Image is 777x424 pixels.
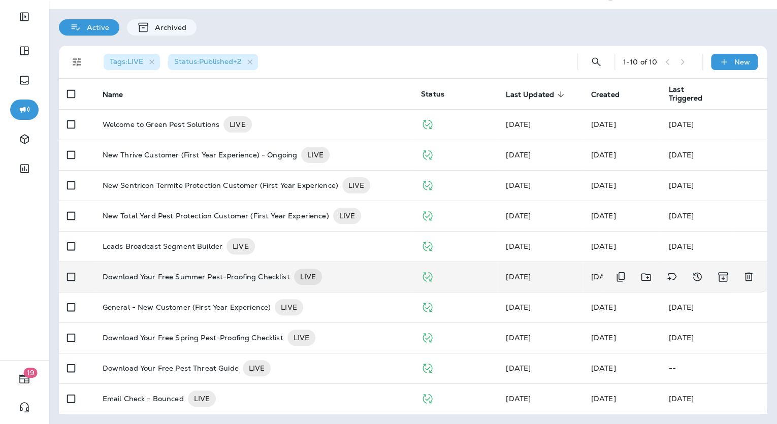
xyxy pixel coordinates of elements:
span: Ethan Lagahid [591,364,616,373]
div: LIVE [333,208,362,224]
div: Status:Published+2 [168,54,258,70]
span: Frank Carreno [591,242,616,251]
span: Jason Munk [506,303,531,312]
button: Duplicate [610,267,631,287]
span: 19 [24,368,38,378]
span: Ethan Lagahid [591,150,616,159]
div: Tags:LIVE [104,54,160,70]
span: Name [103,90,137,99]
button: Filters [67,52,87,72]
p: Download Your Free Summer Pest-Proofing Checklist [103,269,290,285]
span: Jason Munk [506,150,531,159]
span: Created [591,90,620,99]
span: Published [421,271,434,280]
p: Download Your Free Spring Pest-Proofing Checklist [103,330,283,346]
td: [DATE] [661,140,767,170]
span: Published [421,393,434,402]
span: Status : Published +2 [174,57,241,66]
span: Ethan Lagahid [506,181,531,190]
span: Published [421,363,434,372]
p: Download Your Free Pest Threat Guide [103,360,239,376]
p: New Sentricon Termite Protection Customer (First Year Experience) [103,177,338,193]
span: Ethan Lagahid [591,303,616,312]
p: General - New Customer (First Year Experience) [103,299,271,315]
span: LIVE [301,150,330,160]
div: LIVE [243,360,271,376]
span: Frank Carreno [591,394,616,403]
span: Ethan Lagahid [591,181,616,190]
td: [DATE] [661,201,767,231]
span: Ethan Lagahid [591,211,616,220]
span: Published [421,180,434,189]
button: Search Journeys [586,52,606,72]
span: LIVE [223,119,252,129]
td: [DATE] [661,170,767,201]
button: Add tags [662,267,682,287]
button: Expand Sidebar [10,7,39,27]
span: Published [421,302,434,311]
span: Last Updated [506,90,567,99]
div: LIVE [287,330,316,346]
span: Published [421,332,434,341]
span: LIVE [342,180,371,190]
p: Archived [150,23,186,31]
span: Frank Carreno [506,120,531,129]
button: View Changelog [687,267,707,287]
span: Name [103,90,123,99]
span: Ethan Lagahid [506,211,531,220]
p: New Total Yard Pest Protection Customer (First Year Experience) [103,208,329,224]
p: New Thrive Customer (First Year Experience) - Ongoing [103,147,297,163]
span: Created [591,90,633,99]
p: -- [669,364,759,372]
div: LIVE [188,390,216,407]
div: LIVE [301,147,330,163]
div: LIVE [226,238,255,254]
span: LIVE [243,363,271,373]
span: Lead ads to Cinch - ZAP [506,333,531,342]
button: Move to folder [636,267,657,287]
td: [DATE] [661,292,767,322]
span: LIVE [333,211,362,221]
span: Jason Munk [591,333,616,342]
p: Active [82,23,109,31]
td: [DATE] [661,322,767,353]
div: LIVE [294,269,322,285]
div: 1 - 10 of 10 [623,58,657,66]
span: Status [421,89,444,99]
p: Email Check - Bounced [103,390,184,407]
div: LIVE [342,177,371,193]
span: Last Updated [506,90,554,99]
span: Frank Carreno [506,364,531,373]
button: 19 [10,369,39,389]
button: Archive [713,267,733,287]
span: Tags : LIVE [110,57,143,66]
span: LIVE [226,241,255,251]
span: LIVE [294,272,322,282]
p: Welcome to Green Pest Solutions [103,116,219,133]
p: New [734,58,750,66]
span: Frank Carreno [591,120,616,129]
span: Published [421,149,434,158]
td: [DATE] [661,109,767,140]
span: Published [421,241,434,250]
span: LIVE [287,333,316,343]
span: Ethan Lagahid [591,272,616,281]
button: Delete [738,267,759,287]
td: [DATE] [661,231,767,262]
span: Frank Carreno [506,242,531,251]
p: Leads Broadcast Segment Builder [103,238,222,254]
td: [DATE] [661,383,767,414]
span: Published [421,119,434,128]
span: Last Triggered [669,85,714,103]
span: Last Triggered [669,85,727,103]
span: Published [421,210,434,219]
div: LIVE [223,116,252,133]
span: Lead ads to Cinch - ZAP [506,272,531,281]
span: LIVE [188,394,216,404]
span: Frank Carreno [506,394,531,403]
span: LIVE [275,302,303,312]
div: LIVE [275,299,303,315]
